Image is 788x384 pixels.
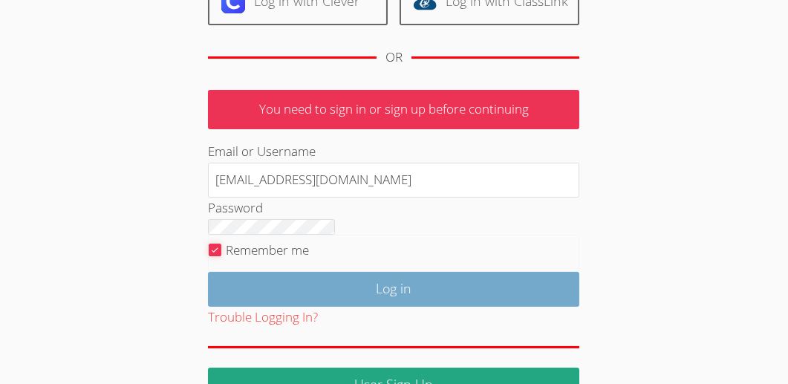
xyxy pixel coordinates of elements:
[208,272,579,307] input: Log in
[208,307,318,328] button: Trouble Logging In?
[208,90,579,129] p: You need to sign in or sign up before continuing
[385,47,403,68] div: OR
[208,199,263,216] label: Password
[226,241,309,258] label: Remember me
[208,143,316,160] label: Email or Username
